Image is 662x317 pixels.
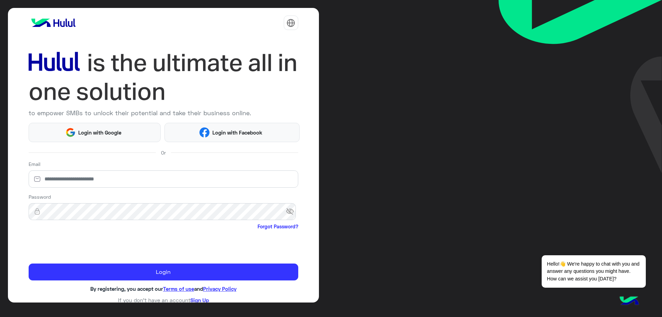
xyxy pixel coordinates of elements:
span: Login with Google [76,129,124,137]
span: visibility_off [286,206,298,218]
label: Email [29,160,40,168]
label: Password [29,193,51,200]
span: Or [161,149,166,156]
img: Google [65,127,76,138]
h6: If you don’t have an account [29,297,298,303]
img: Facebook [199,127,210,138]
a: Sign Up [190,297,209,303]
img: email [29,176,46,182]
iframe: reCAPTCHA [29,231,133,258]
img: logo [29,16,78,30]
button: Login with Facebook [164,123,299,142]
a: Privacy Policy [203,286,237,292]
span: Login with Facebook [210,129,265,137]
img: hulul-logo.png [617,289,641,314]
span: Hello!👋 We're happy to chat with you and answer any questions you might have. How can we assist y... [542,255,645,288]
img: hululLoginTitle_EN.svg [29,48,298,106]
a: Forgot Password? [258,223,298,230]
button: Login with Google [29,123,161,142]
span: and [194,286,203,292]
img: tab [287,19,295,27]
a: Terms of use [163,286,194,292]
p: to empower SMBs to unlock their potential and take their business online. [29,108,298,118]
span: By registering, you accept our [90,286,163,292]
button: Login [29,264,298,281]
img: lock [29,208,46,215]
